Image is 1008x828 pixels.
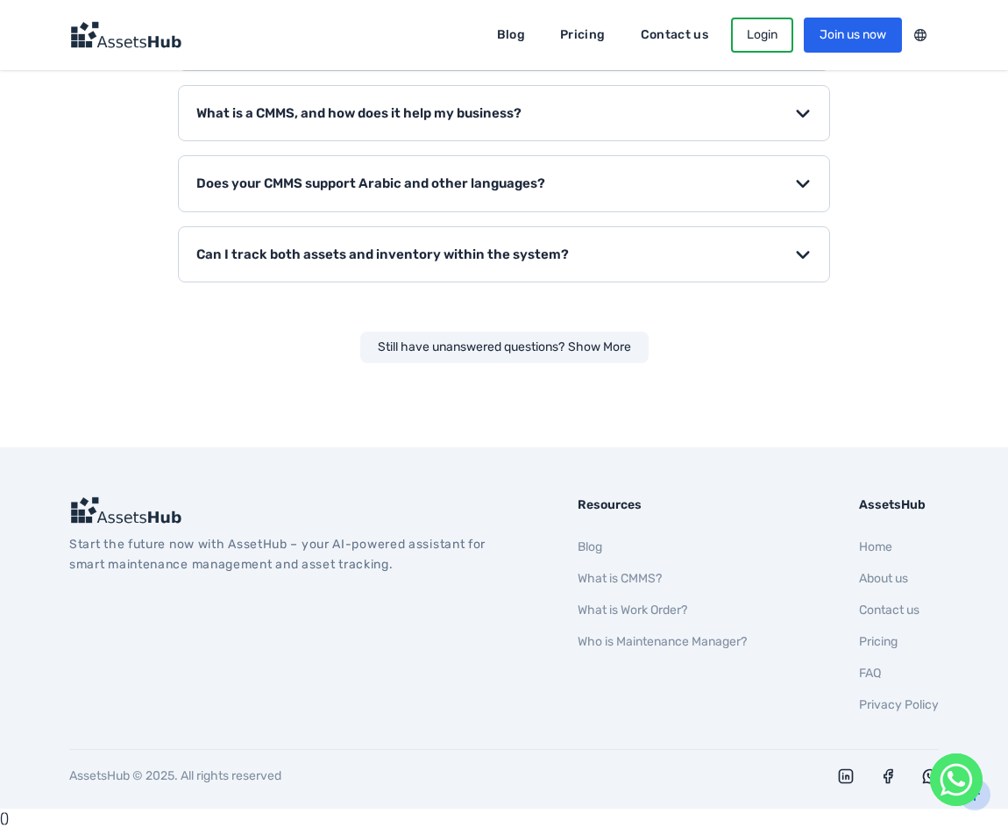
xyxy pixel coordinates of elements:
p: AssetsHub © 2025. All rights reserved [69,767,493,785]
a: About us [859,571,908,586]
a: Pricing [548,21,617,49]
a: Show More [568,339,631,354]
button: Does your CMMS support Arabic and other languages? [179,156,829,211]
a: Contact us [859,603,919,617]
a: Login [731,18,793,53]
p: Start the future now with AssetHub – your AI-powered assistant for smart maintenance management a... [69,535,495,575]
a: WhatsApp [930,753,983,806]
a: AssetsHub on Facebook [879,773,897,789]
a: Pricing [859,634,898,649]
button: Can I track both assets and inventory within the system? [179,227,829,282]
a: Who is Maintenance Manager? [578,634,747,649]
h2: Resources [578,496,747,514]
img: Logo Dark [69,21,181,49]
a: Contact us [628,21,721,49]
a: AssetsHub [69,496,495,525]
a: Privacy Policy [859,697,939,712]
a: Blog [485,21,537,49]
button: What is a CMMS, and how does it help my business? [179,86,829,141]
div: Still have unanswered questions? [360,332,649,363]
a: Home [859,539,892,554]
h2: AssetsHub [859,496,939,514]
a: What is CMMS? [578,571,662,586]
a: Blog [578,539,602,554]
a: AssetsHub on Linkedin [837,773,855,789]
a: FAQ [859,666,881,681]
img: Logo Dark [69,496,181,525]
a: What is Work Order? [578,603,687,617]
a: Join us now [804,18,902,53]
